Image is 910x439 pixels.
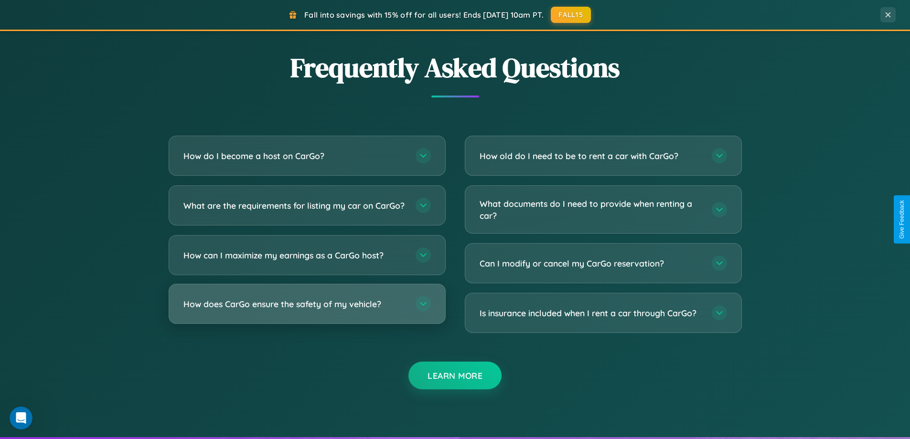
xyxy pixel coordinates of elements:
[480,150,702,162] h3: How old do I need to be to rent a car with CarGo?
[304,10,544,20] span: Fall into savings with 15% off for all users! Ends [DATE] 10am PT.
[183,249,406,261] h3: How can I maximize my earnings as a CarGo host?
[408,362,502,389] button: Learn More
[10,407,32,429] iframe: Intercom live chat
[480,198,702,221] h3: What documents do I need to provide when renting a car?
[183,200,406,212] h3: What are the requirements for listing my car on CarGo?
[480,307,702,319] h3: Is insurance included when I rent a car through CarGo?
[899,200,905,239] div: Give Feedback
[551,7,591,23] button: FALL15
[183,150,406,162] h3: How do I become a host on CarGo?
[480,257,702,269] h3: Can I modify or cancel my CarGo reservation?
[169,49,742,86] h2: Frequently Asked Questions
[183,298,406,310] h3: How does CarGo ensure the safety of my vehicle?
